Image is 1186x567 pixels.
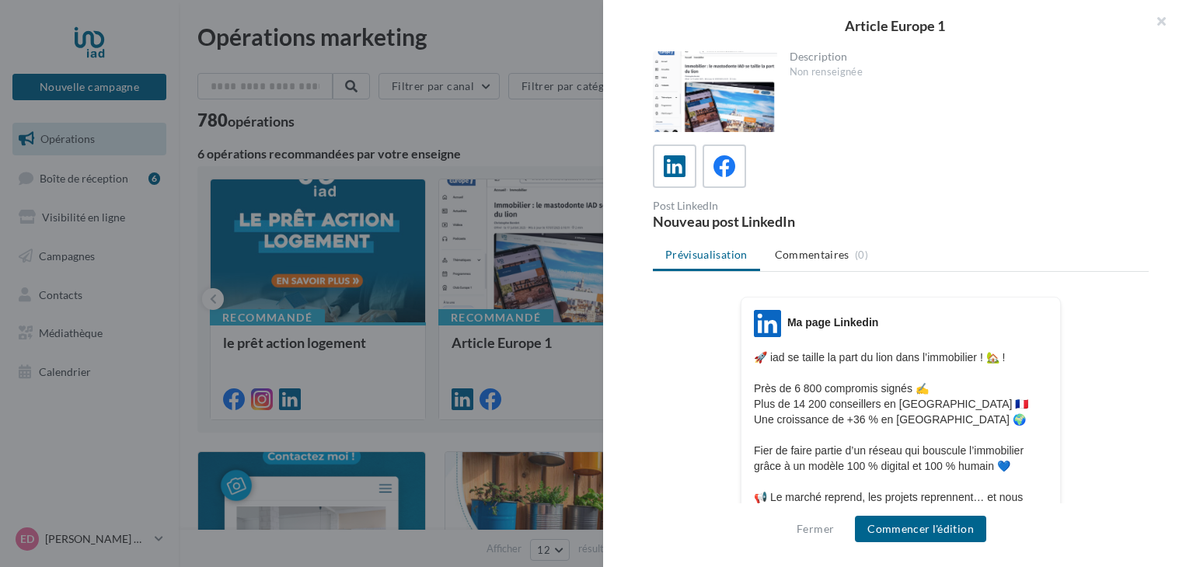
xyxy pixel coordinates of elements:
[855,249,868,261] span: (0)
[775,247,849,263] span: Commentaires
[790,65,1137,79] div: Non renseignée
[790,520,840,538] button: Fermer
[787,315,878,330] div: Ma page Linkedin
[653,200,895,211] div: Post LinkedIn
[790,51,1137,62] div: Description
[628,19,1161,33] div: Article Europe 1
[855,516,986,542] button: Commencer l'édition
[754,350,1048,536] p: 🚀 iad se taille la part du lion dans l’immobilier ! 🏡 ! Près de 6 800 compromis signés ✍️ Plus de...
[653,214,895,228] div: Nouveau post LinkedIn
